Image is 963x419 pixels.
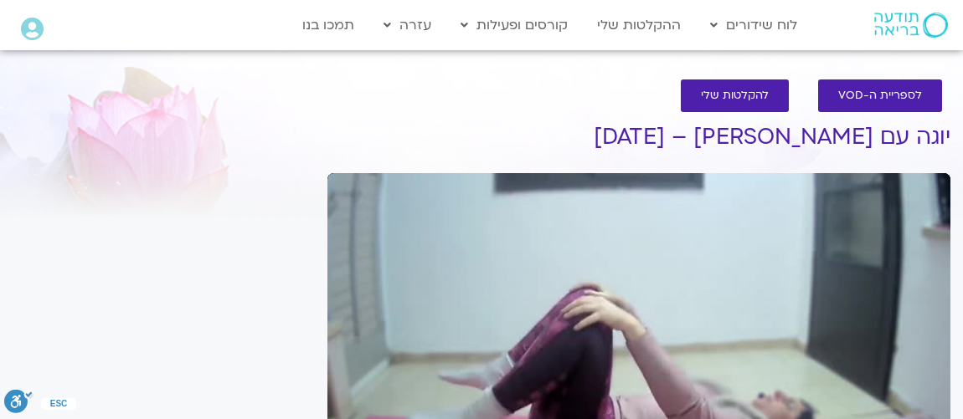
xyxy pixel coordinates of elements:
[294,9,363,41] a: תמכו בנו
[818,79,942,112] a: לספריית ה-VOD
[375,9,440,41] a: עזרה
[874,13,948,38] img: תודעה בריאה
[452,9,576,41] a: קורסים ופעילות
[702,9,806,41] a: לוח שידורים
[589,9,689,41] a: ההקלטות שלי
[701,89,769,102] span: להקלטות שלי
[327,125,950,150] h1: יוגה עם [PERSON_NAME] – [DATE]
[681,79,789,112] a: להקלטות שלי
[838,89,922,102] span: לספריית ה-VOD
